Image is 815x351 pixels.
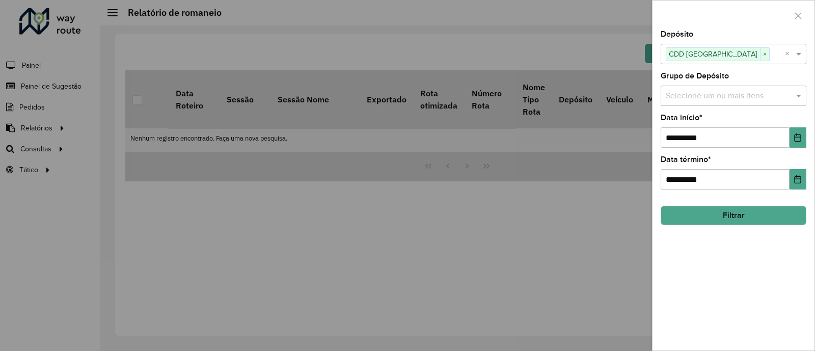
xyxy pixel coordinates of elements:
[661,70,729,82] label: Grupo de Depósito
[666,48,760,60] span: CDD [GEOGRAPHIC_DATA]
[661,112,702,124] label: Data início
[785,48,794,60] span: Clear all
[760,48,769,61] span: ×
[661,28,693,40] label: Depósito
[661,206,806,225] button: Filtrar
[661,153,711,166] label: Data término
[790,169,806,190] button: Choose Date
[790,127,806,148] button: Choose Date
